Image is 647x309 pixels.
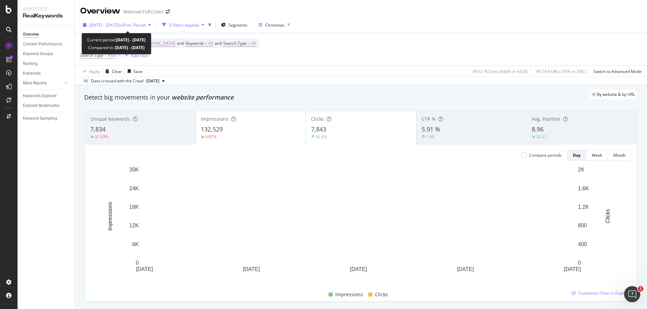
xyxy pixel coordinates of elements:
[335,291,363,299] span: Impressions
[243,266,260,272] text: [DATE]
[90,125,105,133] span: 7,834
[613,152,625,158] div: Month
[108,51,116,60] span: Web
[23,60,70,67] a: Ranking
[578,241,587,247] text: 400
[90,116,130,122] span: Unique Keywords
[80,66,100,77] button: Apply
[134,39,175,48] span: [GEOGRAPHIC_DATA]
[589,90,638,99] div: legacy label
[579,290,631,296] span: Customize Chart in Explorer
[256,20,293,30] button: Christmas
[123,8,163,15] div: Waitrose Full Crawl
[103,66,122,77] button: Clear
[265,22,284,28] div: Christmas
[532,125,544,133] span: 8.96
[104,52,107,58] span: =
[129,204,139,210] text: 18K
[169,22,199,28] div: 3 Filters Applied
[119,22,146,28] span: vs Prev. Period
[593,69,642,74] div: Switch to Advanced Mode
[23,5,69,12] div: Analytics
[201,116,228,122] span: Impressions
[131,53,149,59] div: Add Filter
[23,115,57,122] div: Keyword Sampling
[23,115,70,122] a: Keyword Sampling
[116,37,146,43] b: [DATE] - [DATE]
[23,92,57,100] div: Keywords Explorer
[426,134,434,140] div: 1.98
[89,69,100,74] div: Apply
[23,80,63,87] a: More Reports
[129,223,139,228] text: 12K
[95,134,109,140] div: 31.03%
[201,125,223,133] span: 132,529
[23,41,70,48] a: Content Performance
[592,152,602,158] div: Week
[608,150,631,161] button: Month
[578,185,589,191] text: 1.6K
[91,166,626,283] svg: A chart.
[186,40,204,46] span: Keywords
[624,286,640,302] iframe: Intercom live chat
[586,150,608,161] button: Week
[146,78,159,84] span: 2025 Sep. 13th
[578,260,581,266] text: 0
[23,60,38,67] div: Ranking
[129,185,139,191] text: 24K
[122,51,149,60] button: Add Filter
[605,209,611,224] text: Clicks
[23,80,47,87] div: More Reports
[23,70,41,77] div: Keywords
[88,44,145,51] div: Compared to:
[591,66,642,77] button: Switch to Advanced Mode
[597,92,635,96] span: By website & by URL
[136,260,139,266] text: 0
[529,152,562,158] div: Compare periods
[572,290,631,296] a: Customize Chart in Explorer
[215,40,222,46] span: and
[89,22,119,28] span: [DATE] - [DATE]
[23,41,62,48] div: Content Performance
[228,22,247,28] span: Segments
[114,45,145,50] b: [DATE] - [DATE]
[315,134,327,140] div: 40.2%
[473,69,528,74] div: 99.61 % Clicks ( 430K on 432K )
[536,134,547,140] div: 10.21
[177,40,184,46] span: and
[205,134,217,140] div: 6.87%
[350,266,367,272] text: [DATE]
[578,204,589,210] text: 1.2K
[457,266,474,272] text: [DATE]
[91,78,144,84] div: Data crossed with the Crawl
[112,69,122,74] div: Clear
[87,36,146,44] div: Current period:
[133,69,143,74] div: Save
[23,102,70,109] a: Explorer Bookmarks
[166,9,170,14] div: arrow-right-arrow-left
[564,266,581,272] text: [DATE]
[223,40,247,46] span: Search Type
[422,116,436,122] span: CTR %
[422,125,440,133] span: 5.91 %
[23,31,70,38] a: Overview
[132,241,139,247] text: 6K
[578,167,585,172] text: 2K
[129,167,139,172] text: 30K
[578,223,587,228] text: 800
[536,69,585,74] div: 99.74 % URLs ( 55K on 56K )
[218,20,250,30] button: Segments
[23,31,39,38] div: Overview
[125,66,143,77] button: Save
[136,266,153,272] text: [DATE]
[638,286,643,292] span: 2
[80,5,120,17] div: Overview
[248,40,250,46] span: =
[23,102,59,109] div: Explorer Bookmarks
[159,20,207,30] button: 3 Filters Applied
[80,52,103,58] span: Search Type
[23,70,70,77] a: Keywords
[80,20,154,30] button: [DATE] - [DATE]vsPrev. Period
[567,150,586,161] button: Day
[205,40,207,46] span: =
